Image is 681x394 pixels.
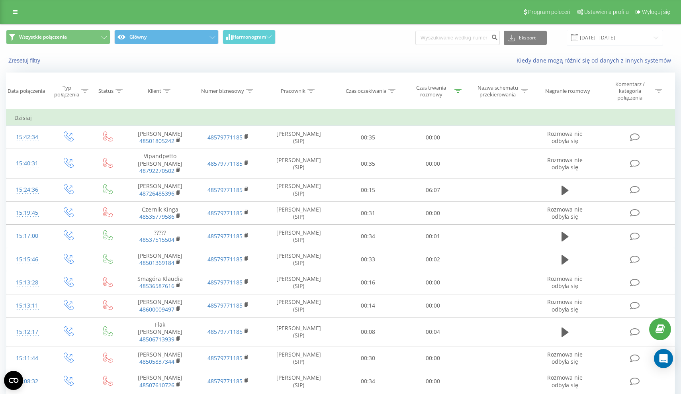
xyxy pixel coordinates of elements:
[654,349,673,368] div: Open Intercom Messenger
[281,88,305,94] div: Pracownik
[401,149,466,178] td: 00:00
[98,88,113,94] div: Status
[139,381,174,389] a: 48507610726
[547,206,583,220] span: Rozmowa nie odbyła się
[126,347,194,370] td: [PERSON_NAME]
[126,248,194,271] td: [PERSON_NAME]
[114,30,219,44] button: Główny
[126,149,194,178] td: Vipandpetto [PERSON_NAME]
[14,298,40,314] div: 15:13:11
[335,370,401,393] td: 00:34
[233,34,266,40] span: Harmonogram
[126,294,194,317] td: [PERSON_NAME]
[547,130,583,145] span: Rozmowa nie odbyła się
[584,9,629,15] span: Ustawienia profilu
[410,84,452,98] div: Czas trwania rozmowy
[401,202,466,225] td: 00:00
[139,236,174,243] a: 48537515504
[476,84,519,98] div: Nazwa schematu przekierowania
[207,354,243,362] a: 48579771185
[126,178,194,202] td: [PERSON_NAME]
[642,9,670,15] span: Wyloguj się
[262,294,335,317] td: [PERSON_NAME] (SIP)
[545,88,590,94] div: Nagranie rozmowy
[335,178,401,202] td: 00:15
[14,351,40,366] div: 15:11:44
[262,248,335,271] td: [PERSON_NAME] (SIP)
[126,225,194,248] td: ?????
[335,225,401,248] td: 00:34
[262,347,335,370] td: [PERSON_NAME] (SIP)
[401,294,466,317] td: 00:00
[148,88,161,94] div: Klient
[6,30,110,44] button: Wszystkie połączenia
[139,137,174,145] a: 48501805242
[335,347,401,370] td: 00:30
[139,259,174,267] a: 48501369184
[54,84,79,98] div: Typ połączenia
[139,282,174,290] a: 48536587616
[126,126,194,149] td: [PERSON_NAME]
[139,358,174,365] a: 48505837344
[262,126,335,149] td: [PERSON_NAME] (SIP)
[207,232,243,240] a: 48579771185
[6,57,44,64] button: Zresetuj filtry
[607,81,653,101] div: Komentarz / kategoria połączenia
[401,347,466,370] td: 00:00
[14,205,40,221] div: 15:19:45
[262,370,335,393] td: [PERSON_NAME] (SIP)
[8,88,45,94] div: Data połączenia
[14,156,40,171] div: 15:40:31
[14,275,40,290] div: 15:13:28
[401,370,466,393] td: 00:00
[335,202,401,225] td: 00:31
[262,178,335,202] td: [PERSON_NAME] (SIP)
[126,370,194,393] td: [PERSON_NAME]
[335,294,401,317] td: 00:14
[139,167,174,174] a: 48792270502
[335,126,401,149] td: 00:35
[19,34,67,40] span: Wszystkie połączenia
[401,271,466,294] td: 00:00
[126,318,194,347] td: Flak [PERSON_NAME]
[207,328,243,335] a: 48579771185
[207,377,243,385] a: 48579771185
[14,324,40,340] div: 15:12:17
[139,213,174,220] a: 48535779586
[262,318,335,347] td: [PERSON_NAME] (SIP)
[547,298,583,313] span: Rozmowa nie odbyła się
[517,57,675,64] a: Kiedy dane mogą różnić się od danych z innych systemów
[401,225,466,248] td: 00:01
[14,182,40,198] div: 15:24:36
[528,9,570,15] span: Program poleceń
[126,202,194,225] td: Czernik Kinga
[415,31,500,45] input: Wyszukiwanie według numeru
[547,351,583,365] span: Rozmowa nie odbyła się
[504,31,547,45] button: Eksport
[223,30,276,44] button: Harmonogram
[335,271,401,294] td: 00:16
[262,225,335,248] td: [PERSON_NAME] (SIP)
[207,186,243,194] a: 48579771185
[207,209,243,217] a: 48579771185
[335,318,401,347] td: 00:08
[14,228,40,244] div: 15:17:00
[201,88,244,94] div: Numer biznesowy
[6,110,675,126] td: Dzisiaj
[401,178,466,202] td: 06:07
[262,149,335,178] td: [PERSON_NAME] (SIP)
[547,156,583,171] span: Rozmowa nie odbyła się
[14,252,40,267] div: 15:15:46
[401,318,466,347] td: 00:04
[335,248,401,271] td: 00:33
[547,374,583,388] span: Rozmowa nie odbyła się
[207,278,243,286] a: 48579771185
[346,88,386,94] div: Czas oczekiwania
[207,255,243,263] a: 48579771185
[547,275,583,290] span: Rozmowa nie odbyła się
[401,126,466,149] td: 00:00
[262,202,335,225] td: [PERSON_NAME] (SIP)
[14,129,40,145] div: 15:42:34
[401,248,466,271] td: 00:02
[139,190,174,197] a: 48726485396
